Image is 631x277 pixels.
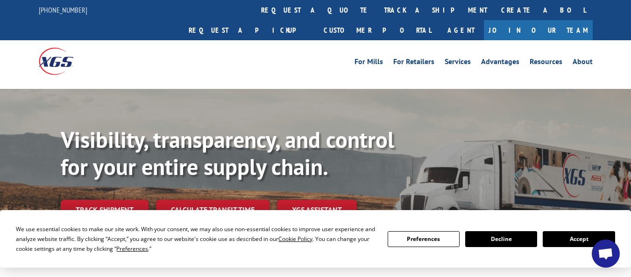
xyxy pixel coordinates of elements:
a: Agent [438,20,484,40]
a: For Mills [354,58,383,68]
a: For Retailers [393,58,434,68]
span: Cookie Policy [278,235,312,243]
a: Advantages [481,58,519,68]
button: Decline [465,231,537,247]
a: Track shipment [61,200,149,219]
a: Customer Portal [317,20,438,40]
a: [PHONE_NUMBER] [39,5,87,15]
a: Calculate transit time [156,200,269,220]
button: Accept [543,231,615,247]
a: XGS ASSISTANT [277,200,357,220]
a: About [573,58,593,68]
span: Preferences [116,245,148,253]
a: Resources [530,58,562,68]
button: Preferences [388,231,460,247]
div: Open chat [592,240,620,268]
a: Request a pickup [182,20,317,40]
a: Join Our Team [484,20,593,40]
div: We use essential cookies to make our site work. With your consent, we may also use non-essential ... [16,224,376,254]
b: Visibility, transparency, and control for your entire supply chain. [61,125,394,181]
a: Services [445,58,471,68]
